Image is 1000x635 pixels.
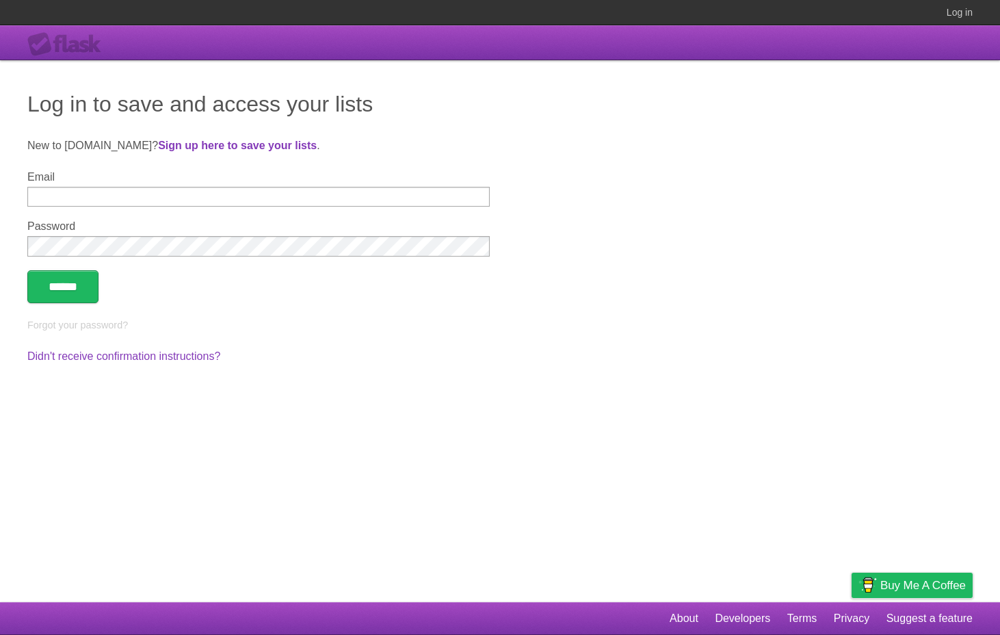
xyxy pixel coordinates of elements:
[27,171,490,183] label: Email
[886,606,973,632] a: Suggest a feature
[27,220,490,233] label: Password
[880,573,966,597] span: Buy me a coffee
[715,606,770,632] a: Developers
[852,573,973,598] a: Buy me a coffee
[834,606,869,632] a: Privacy
[27,32,109,57] div: Flask
[158,140,317,151] a: Sign up here to save your lists
[787,606,817,632] a: Terms
[670,606,698,632] a: About
[858,573,877,597] img: Buy me a coffee
[27,138,973,154] p: New to [DOMAIN_NAME]? .
[27,350,220,362] a: Didn't receive confirmation instructions?
[27,320,128,331] a: Forgot your password?
[27,88,973,120] h1: Log in to save and access your lists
